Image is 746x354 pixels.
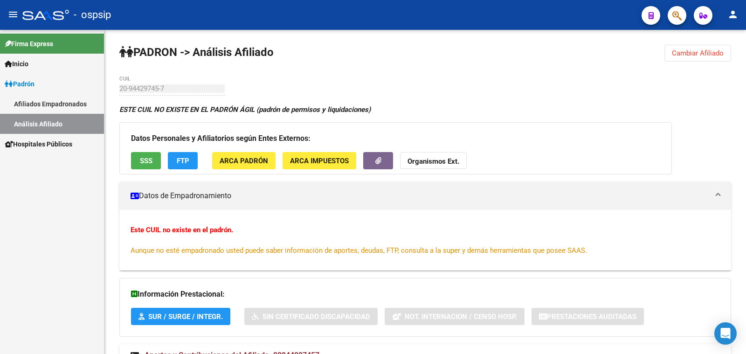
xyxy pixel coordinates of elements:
button: FTP [168,152,198,169]
button: ARCA Padrón [212,152,276,169]
span: FTP [177,157,189,165]
span: SSS [140,157,152,165]
button: SSS [131,152,161,169]
strong: PADRON -> Análisis Afiliado [119,46,274,59]
button: Cambiar Afiliado [664,45,731,62]
span: - ospsip [74,5,111,25]
mat-icon: person [727,9,739,20]
span: Hospitales Públicos [5,139,72,149]
strong: Organismos Ext. [408,157,459,166]
button: Prestaciones Auditadas [532,308,644,325]
strong: ESTE CUIL NO EXISTE EN EL PADRÓN ÁGIL (padrón de permisos y liquidaciones) [119,105,371,114]
span: Not. Internacion / Censo Hosp. [405,312,517,321]
span: Inicio [5,59,28,69]
mat-icon: menu [7,9,19,20]
span: Cambiar Afiliado [672,49,724,57]
span: Prestaciones Auditadas [547,312,636,321]
span: Padrón [5,79,35,89]
strong: Este CUIL no existe en el padrón. [131,226,233,234]
button: Not. Internacion / Censo Hosp. [385,308,525,325]
mat-expansion-panel-header: Datos de Empadronamiento [119,182,731,210]
span: ARCA Impuestos [290,157,349,165]
span: Firma Express [5,39,53,49]
span: Aunque no esté empadronado usted puede saber información de aportes, deudas, FTP, consulta a la s... [131,246,587,255]
div: Datos de Empadronamiento [119,210,731,271]
button: SUR / SURGE / INTEGR. [131,308,230,325]
button: ARCA Impuestos [283,152,356,169]
div: Open Intercom Messenger [714,322,737,345]
span: ARCA Padrón [220,157,268,165]
h3: Datos Personales y Afiliatorios según Entes Externos: [131,132,660,145]
button: Sin Certificado Discapacidad [244,308,378,325]
button: Organismos Ext. [400,152,467,169]
span: Sin Certificado Discapacidad [262,312,370,321]
span: SUR / SURGE / INTEGR. [148,312,223,321]
mat-panel-title: Datos de Empadronamiento [131,191,709,201]
h3: Información Prestacional: [131,288,719,301]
